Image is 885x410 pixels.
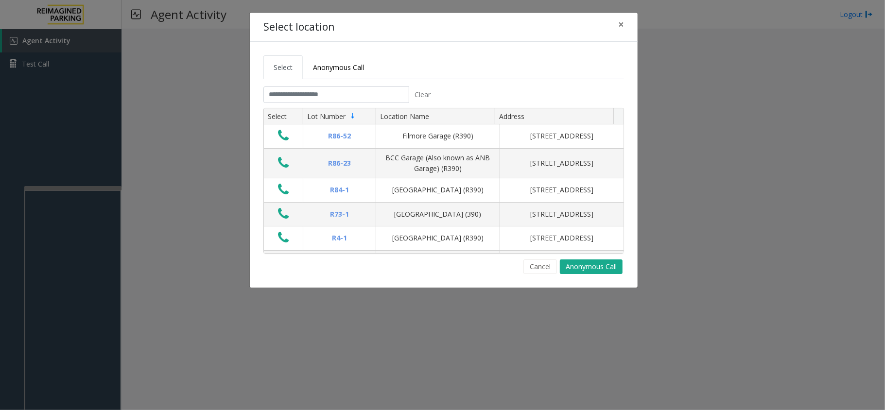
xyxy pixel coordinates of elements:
button: Clear [409,86,436,103]
div: [STREET_ADDRESS] [506,185,618,195]
th: Select [264,108,303,125]
span: × [618,17,624,31]
ul: Tabs [263,55,624,79]
button: Anonymous Call [560,259,623,274]
button: Close [611,13,631,36]
span: Anonymous Call [313,63,364,72]
div: R86-23 [309,158,370,169]
div: [STREET_ADDRESS] [506,158,618,169]
div: Filmore Garage (R390) [382,131,494,141]
span: Select [274,63,293,72]
div: [STREET_ADDRESS] [506,209,618,220]
div: R84-1 [309,185,370,195]
div: R73-1 [309,209,370,220]
div: R86-52 [309,131,370,141]
div: [GEOGRAPHIC_DATA] (R390) [382,185,494,195]
div: [STREET_ADDRESS] [506,131,618,141]
div: [GEOGRAPHIC_DATA] (390) [382,209,494,220]
span: Lot Number [307,112,346,121]
span: Sortable [349,112,357,120]
span: Address [499,112,524,121]
button: Cancel [523,259,557,274]
div: Data table [264,108,624,253]
div: [STREET_ADDRESS] [506,233,618,243]
h4: Select location [263,19,334,35]
span: Location Name [380,112,429,121]
div: BCC Garage (Also known as ANB Garage) (R390) [382,153,494,174]
div: [GEOGRAPHIC_DATA] (R390) [382,233,494,243]
div: R4-1 [309,233,370,243]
